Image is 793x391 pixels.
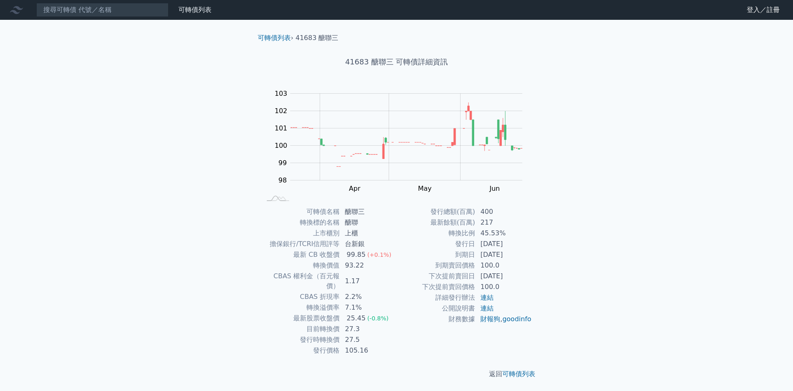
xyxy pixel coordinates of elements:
[480,304,494,312] a: 連結
[261,302,340,313] td: 轉換溢價率
[340,302,396,313] td: 7.1%
[396,239,475,249] td: 發行日
[261,291,340,302] td: CBAS 折現率
[275,142,287,149] tspan: 100
[340,217,396,228] td: 醣聯
[340,324,396,334] td: 27.3
[396,260,475,271] td: 到期賣回價格
[261,313,340,324] td: 最新股票收盤價
[480,294,494,301] a: 連結
[296,33,339,43] li: 41683 醣聯三
[261,345,340,356] td: 發行價格
[396,292,475,303] td: 詳細發行辦法
[258,34,291,42] a: 可轉債列表
[261,206,340,217] td: 可轉債名稱
[340,271,396,291] td: 1.17
[475,206,532,217] td: 400
[345,250,367,260] div: 99.85
[275,124,287,132] tspan: 101
[340,228,396,239] td: 上櫃
[396,249,475,260] td: 到期日
[178,6,211,14] a: 可轉債列表
[275,90,287,97] tspan: 103
[502,315,531,323] a: goodinfo
[396,228,475,239] td: 轉換比例
[396,217,475,228] td: 最新餘額(百萬)
[475,239,532,249] td: [DATE]
[278,159,287,167] tspan: 99
[418,185,432,192] tspan: May
[367,251,391,258] span: (+0.1%)
[261,228,340,239] td: 上市櫃別
[475,217,532,228] td: 217
[261,249,340,260] td: 最新 CB 收盤價
[36,3,169,17] input: 搜尋可轉債 代號／名稱
[396,314,475,325] td: 財務數據
[340,291,396,302] td: 2.2%
[275,107,287,115] tspan: 102
[340,260,396,271] td: 93.22
[251,369,542,379] p: 返回
[251,56,542,68] h1: 41683 醣聯三 可轉債詳細資訊
[480,315,500,323] a: 財報狗
[502,370,535,378] a: 可轉債列表
[396,271,475,282] td: 下次提前賣回日
[475,249,532,260] td: [DATE]
[261,271,340,291] td: CBAS 權利金（百元報價）
[340,206,396,217] td: 醣聯三
[278,176,287,184] tspan: 98
[261,239,340,249] td: 擔保銀行/TCRI信用評等
[475,282,532,292] td: 100.0
[261,334,340,345] td: 發行時轉換價
[261,260,340,271] td: 轉換價值
[349,185,361,192] tspan: Apr
[475,314,532,325] td: ,
[475,260,532,271] td: 100.0
[489,185,500,192] tspan: Jun
[396,206,475,217] td: 發行總額(百萬)
[475,228,532,239] td: 45.53%
[345,313,367,323] div: 25.45
[340,239,396,249] td: 台新銀
[271,90,535,192] g: Chart
[396,282,475,292] td: 下次提前賣回價格
[261,217,340,228] td: 轉換標的名稱
[340,334,396,345] td: 27.5
[396,303,475,314] td: 公開說明書
[258,33,293,43] li: ›
[340,345,396,356] td: 105.16
[475,271,532,282] td: [DATE]
[740,3,786,17] a: 登入／註冊
[261,324,340,334] td: 目前轉換價
[367,315,389,322] span: (-0.8%)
